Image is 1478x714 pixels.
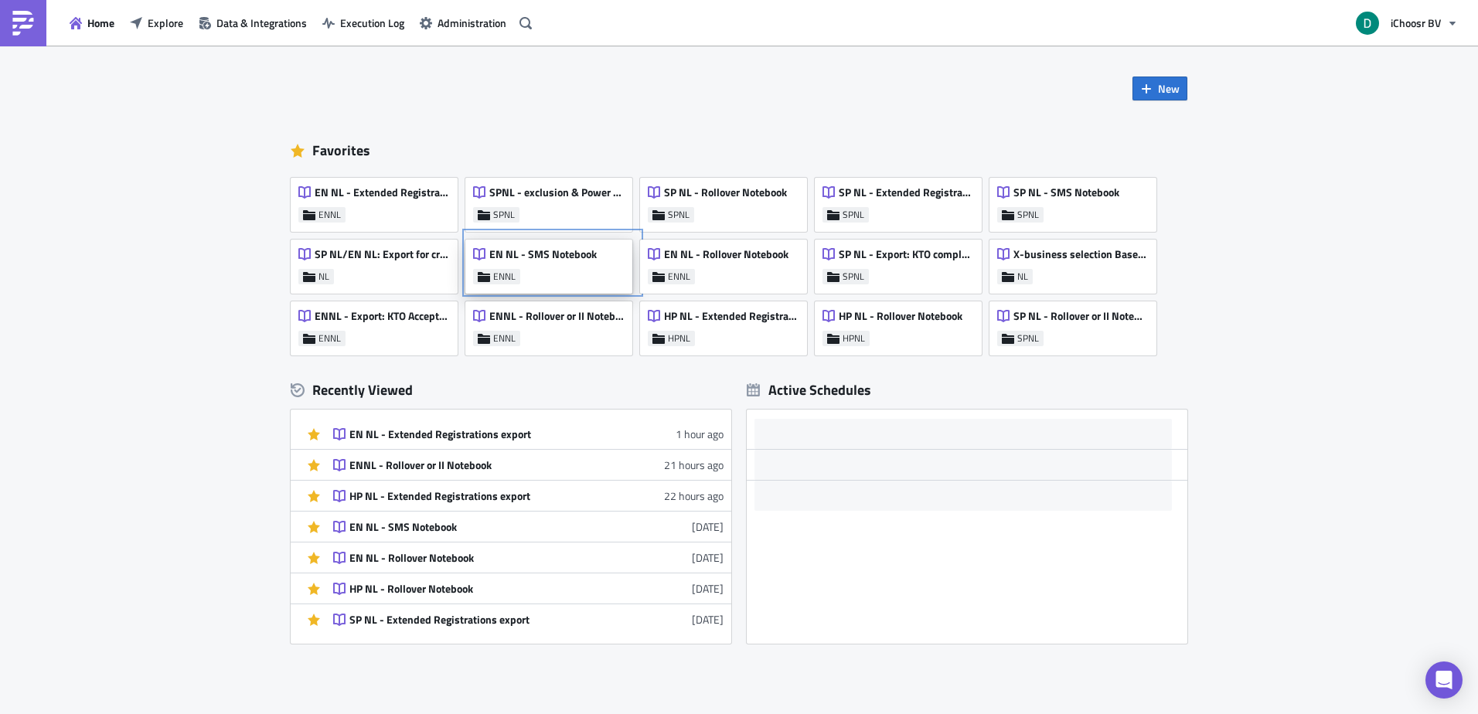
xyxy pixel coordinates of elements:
button: iChoosr BV [1347,6,1466,40]
img: Avatar [1354,10,1381,36]
div: Open Intercom Messenger [1425,661,1463,699]
a: HP NL - Rollover NotebookHPNL [815,294,989,355]
button: Home [62,11,122,35]
button: Explore [122,11,191,35]
button: Execution Log [315,11,412,35]
span: HP NL - Rollover Notebook [839,309,962,323]
span: SPNL [668,209,690,221]
time: 2025-09-01T15:21:13Z [692,611,724,627]
a: SP NL - SMS NotebookSPNL [989,170,1164,232]
span: SPNL [493,209,515,221]
a: X-business selection Base from ENNLNL [989,232,1164,294]
a: EN NL - Rollover Notebook[DATE] [333,542,724,573]
a: ENNL - Export: KTO Accepted #4000 for VEHENNL [291,294,465,355]
span: SP NL - Rollover or II Notebook [1013,309,1148,323]
a: EN NL - SMS Notebook[DATE] [333,512,724,542]
span: SP NL - Extended Registrations export [839,185,973,199]
a: SPNL - exclusion & Power back to grid listSPNL [465,170,640,232]
span: ENNL [493,332,516,345]
time: 2025-09-04T12:04:08Z [692,549,724,566]
span: SPNL [843,270,864,283]
span: HPNL [843,332,865,345]
a: ENNL - Rollover or II NotebookENNL [465,294,640,355]
span: X-business selection Base from ENNL [1013,247,1148,261]
span: HP NL - Extended Registrations export [664,309,799,323]
span: SPNL [1017,332,1039,345]
span: SP NL - SMS Notebook [1013,185,1119,199]
span: EN NL - SMS Notebook [489,247,597,261]
a: SP NL - Extended Registrations export[DATE] [333,604,724,634]
span: ENNL [668,270,690,283]
span: Execution Log [340,15,404,31]
a: SP NL - Export: KTO completed/declined #4000 for VEHSPNL [815,232,989,294]
a: SP NL/EN NL: Export for cross check with CRM VEHNL [291,232,465,294]
div: EN NL - SMS Notebook [349,520,620,534]
span: SPNL - exclusion & Power back to grid list [489,185,624,199]
button: New [1132,76,1187,100]
button: Data & Integrations [191,11,315,35]
time: 2025-09-10T11:27:52Z [664,457,724,473]
a: HP NL - Extended Registrations export22 hours ago [333,481,724,511]
div: EN NL - Extended Registrations export [349,427,620,441]
span: New [1158,80,1180,97]
time: 2025-09-10T08:20:55Z [692,518,724,535]
span: SP NL - Rollover Notebook [664,185,787,199]
div: HP NL - Extended Registrations export [349,489,620,503]
span: NL [1017,270,1028,283]
a: SP NL - Extended Registrations exportSPNL [815,170,989,232]
a: SP NL - Rollover NotebookSPNL [640,170,815,232]
span: Administration [438,15,506,31]
span: ENNL [493,270,516,283]
a: HP NL - Extended Registrations exportHPNL [640,294,815,355]
a: HP NL - Rollover Notebook[DATE] [333,573,724,603]
span: Home [87,15,114,31]
span: iChoosr BV [1391,15,1441,31]
div: SP NL - Extended Registrations export [349,613,620,627]
button: Administration [412,11,514,35]
span: ENNL - Rollover or II Notebook [489,309,624,323]
a: EN NL - Rollover NotebookENNL [640,232,815,294]
time: 2025-09-10T10:10:10Z [664,488,724,504]
span: ENNL - Export: KTO Accepted #4000 for VEH [315,309,449,323]
span: ENNL [318,332,341,345]
span: EN NL - Extended Registrations export [315,185,449,199]
div: Active Schedules [747,381,871,399]
a: EN NL - Extended Registrations exportENNL [291,170,465,232]
time: 2025-09-02T11:43:47Z [692,580,724,597]
div: HP NL - Rollover Notebook [349,582,620,596]
span: SP NL/EN NL: Export for cross check with CRM VEH [315,247,449,261]
span: SPNL [1017,209,1039,221]
time: 2025-09-11T07:28:32Z [676,426,724,442]
a: ENNL - Rollover or II Notebook21 hours ago [333,450,724,480]
div: ENNL - Rollover or II Notebook [349,458,620,472]
span: ENNL [318,209,341,221]
div: Favorites [291,139,1187,162]
span: Explore [148,15,183,31]
span: HPNL [668,332,690,345]
span: NL [318,270,329,283]
a: EN NL - Extended Registrations export1 hour ago [333,419,724,449]
span: Data & Integrations [216,15,307,31]
div: EN NL - Rollover Notebook [349,551,620,565]
span: SPNL [843,209,864,221]
div: Recently Viewed [291,379,731,402]
span: EN NL - Rollover Notebook [664,247,788,261]
a: SP NL - Rollover or II NotebookSPNL [989,294,1164,355]
span: SP NL - Export: KTO completed/declined #4000 for VEH [839,247,973,261]
a: EN NL - SMS NotebookENNL [465,232,640,294]
img: PushMetrics [11,11,36,36]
